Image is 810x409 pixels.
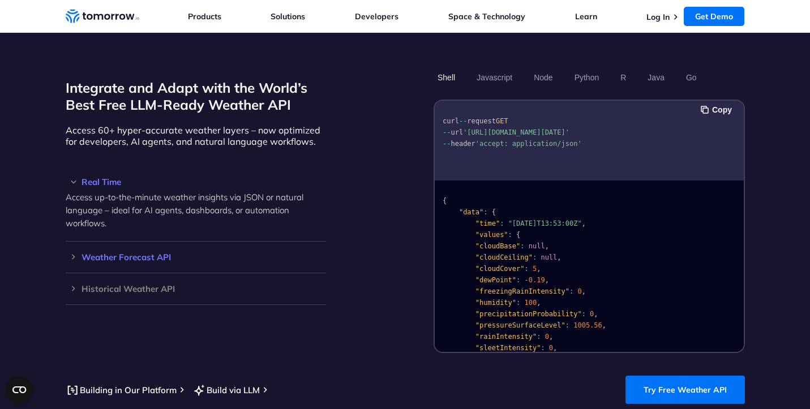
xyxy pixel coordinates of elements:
[537,333,541,341] span: :
[475,276,516,284] span: "dewPoint"
[475,265,524,273] span: "cloudCover"
[475,299,516,307] span: "humidity"
[443,140,451,148] span: --
[553,344,557,352] span: ,
[475,321,565,329] span: "pressureSurfaceLevel"
[602,321,606,329] span: ,
[569,287,573,295] span: :
[475,310,581,318] span: "precipitationProbability"
[541,253,557,261] span: null
[451,140,475,148] span: header
[548,344,552,352] span: 0
[616,68,630,87] button: R
[467,117,496,125] span: request
[192,383,260,397] a: Build via LLM
[458,208,483,216] span: "data"
[443,117,459,125] span: curl
[581,287,585,295] span: ,
[594,310,598,318] span: ,
[524,276,528,284] span: -
[475,219,499,227] span: "time"
[66,253,326,261] h3: Weather Forecast API
[701,104,735,116] button: Copy
[475,333,536,341] span: "rainIntensity"
[448,11,525,21] a: Space & Technology
[528,276,545,284] span: 0.19
[443,197,447,205] span: {
[590,310,594,318] span: 0
[451,128,463,136] span: url
[541,344,545,352] span: :
[545,276,548,284] span: ,
[532,253,536,261] span: :
[524,299,537,307] span: 100
[6,376,33,403] button: Open CMP widget
[458,117,466,125] span: --
[537,265,541,273] span: ,
[516,276,520,284] span: :
[66,191,326,230] p: Access up-to-the-minute weather insights via JSON or natural language – ideal for AI agents, dash...
[483,208,487,216] span: :
[475,287,569,295] span: "freezingRainIntensity"
[577,287,581,295] span: 0
[528,242,545,250] span: null
[475,253,532,261] span: "cloudCeiling"
[545,333,548,341] span: 0
[565,321,569,329] span: :
[66,178,326,186] h3: Real Time
[66,79,326,113] h2: Integrate and Adapt with the World’s Best Free LLM-Ready Weather API
[684,7,744,26] a: Get Demo
[646,12,670,22] a: Log In
[532,265,536,273] span: 5
[682,68,700,87] button: Go
[530,68,556,87] button: Node
[516,299,520,307] span: :
[66,8,139,25] a: Home link
[463,128,569,136] span: '[URL][DOMAIN_NAME][DATE]'
[473,68,516,87] button: Javascript
[188,11,221,21] a: Products
[491,208,495,216] span: {
[545,242,548,250] span: ,
[475,140,581,148] span: 'accept: application/json'
[475,242,520,250] span: "cloudBase"
[548,333,552,341] span: ,
[475,231,508,239] span: "values"
[625,376,745,404] a: Try Free Weather API
[520,242,524,250] span: :
[570,68,603,87] button: Python
[66,285,326,293] h3: Historical Weather API
[434,68,459,87] button: Shell
[443,128,451,136] span: --
[66,124,326,147] p: Access 60+ hyper-accurate weather layers – now optimized for developers, AI agents, and natural l...
[516,231,520,239] span: {
[581,219,585,227] span: ,
[573,321,602,329] span: 1005.56
[500,219,504,227] span: :
[524,265,528,273] span: :
[66,383,177,397] a: Building in Our Platform
[475,344,541,352] span: "sleetIntensity"
[581,310,585,318] span: :
[537,299,541,307] span: ,
[508,219,581,227] span: "[DATE]T13:53:00Z"
[355,11,398,21] a: Developers
[495,117,508,125] span: GET
[575,11,597,21] a: Learn
[557,253,561,261] span: ,
[271,11,305,21] a: Solutions
[644,68,668,87] button: Java
[508,231,512,239] span: :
